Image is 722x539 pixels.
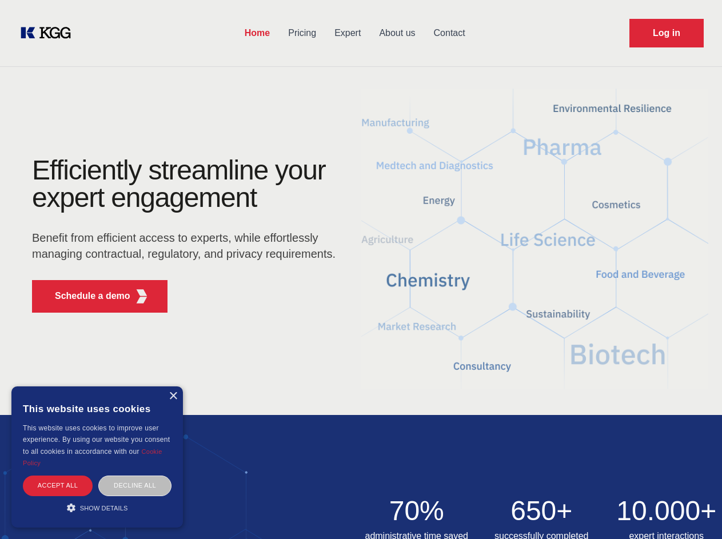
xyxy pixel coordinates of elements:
a: Pricing [279,18,325,48]
a: Expert [325,18,370,48]
div: Close [169,392,177,401]
div: Show details [23,502,171,513]
div: This website uses cookies [23,395,171,422]
h2: 70% [361,497,473,525]
a: Home [236,18,279,48]
a: Request Demo [629,19,704,47]
div: Decline all [98,476,171,496]
img: KGG Fifth Element RED [361,74,709,404]
div: Accept all [23,476,93,496]
p: Benefit from efficient access to experts, while effortlessly managing contractual, regulatory, an... [32,230,343,262]
p: Schedule a demo [55,289,130,303]
button: Schedule a demoKGG Fifth Element RED [32,280,167,313]
h1: Efficiently streamline your expert engagement [32,157,343,211]
a: Contact [425,18,474,48]
a: KOL Knowledge Platform: Talk to Key External Experts (KEE) [18,24,80,42]
a: About us [370,18,424,48]
span: This website uses cookies to improve user experience. By using our website you consent to all coo... [23,424,170,456]
h2: 650+ [486,497,597,525]
a: Cookie Policy [23,448,162,466]
span: Show details [80,505,128,512]
img: KGG Fifth Element RED [135,289,149,304]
